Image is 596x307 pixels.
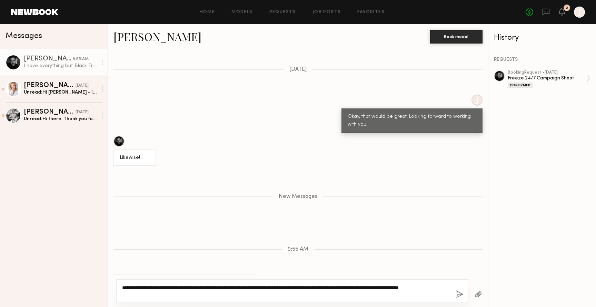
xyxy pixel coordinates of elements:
[269,10,296,15] a: Requests
[231,10,252,15] a: Models
[508,70,590,88] a: bookingRequest •[DATE]Freeze 24/7 Campaign ShootConfirmed
[289,67,307,73] span: [DATE]
[288,247,308,252] span: 9:55 AM
[430,30,483,44] button: Book model
[24,89,97,96] div: Unread: Hi [PERSON_NAME] - I just wanted to touch base and find out if you still wish to book me ...
[279,194,317,200] span: New Messages
[348,113,476,129] div: Okay, that would be great. Looking forward to working with you.
[574,7,585,18] a: J
[120,154,150,162] div: Likewise!
[24,63,97,69] div: I have everything but Black Trousers I have a pair of dark brown linen trousers. Everything else ...
[357,10,385,15] a: Favorites
[76,109,89,116] div: [DATE]
[430,33,483,39] a: Book model
[508,75,586,81] div: Freeze 24/7 Campaign Shoot
[6,32,42,40] span: Messages
[24,56,73,63] div: [PERSON_NAME]
[24,116,97,122] div: Unread: Hi there. Thank you for reaching out. Sorry for the delay I am currently in [GEOGRAPHIC_D...
[200,10,215,15] a: Home
[76,83,89,89] div: [DATE]
[312,10,341,15] a: Job Posts
[494,57,590,62] div: REQUESTS
[24,82,76,89] div: [PERSON_NAME]
[24,109,76,116] div: [PERSON_NAME]
[508,70,586,75] div: booking Request • [DATE]
[508,83,533,88] div: Confirmed
[113,29,201,44] a: [PERSON_NAME]
[566,6,568,10] div: 2
[494,34,590,42] div: History
[73,56,89,63] div: 9:55 AM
